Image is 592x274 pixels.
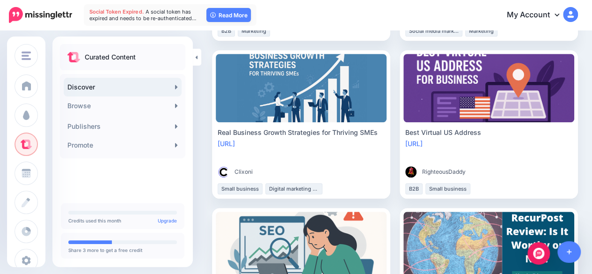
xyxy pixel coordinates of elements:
[89,8,144,15] span: Social Token Expired.
[67,52,80,62] img: curate.png
[206,8,251,22] a: Read More
[64,136,182,155] a: Promote
[234,167,253,177] span: Clixoni
[85,52,136,63] p: Curated Content
[64,78,182,96] a: Discover
[218,183,263,194] li: Small business
[218,166,229,178] img: C5B5GRH302YLWML0MRA5SM2Q14RORXU0_thumb.png
[527,242,550,265] div: Open Intercom Messenger
[218,140,235,148] a: [URL]
[497,4,578,27] a: My Account
[64,117,182,136] a: Publishers
[405,166,417,178] img: 132269654_104219678259125_2692675508189239118_n-bsa91599_thumb.png
[218,127,385,138] div: Real Business Growth Strategies for Thriving SMEs
[64,96,182,115] a: Browse
[265,183,322,194] li: Digital marketing strategy
[405,183,423,194] li: B2B
[22,52,31,60] img: menu.png
[9,7,72,23] img: Missinglettr
[405,127,572,138] div: Best Virtual US Address
[405,140,423,148] a: [URL]
[425,183,470,194] li: Small business
[89,8,196,22] span: A social token has expired and needs to be re-authenticated…
[422,167,466,177] span: RighteousDaddy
